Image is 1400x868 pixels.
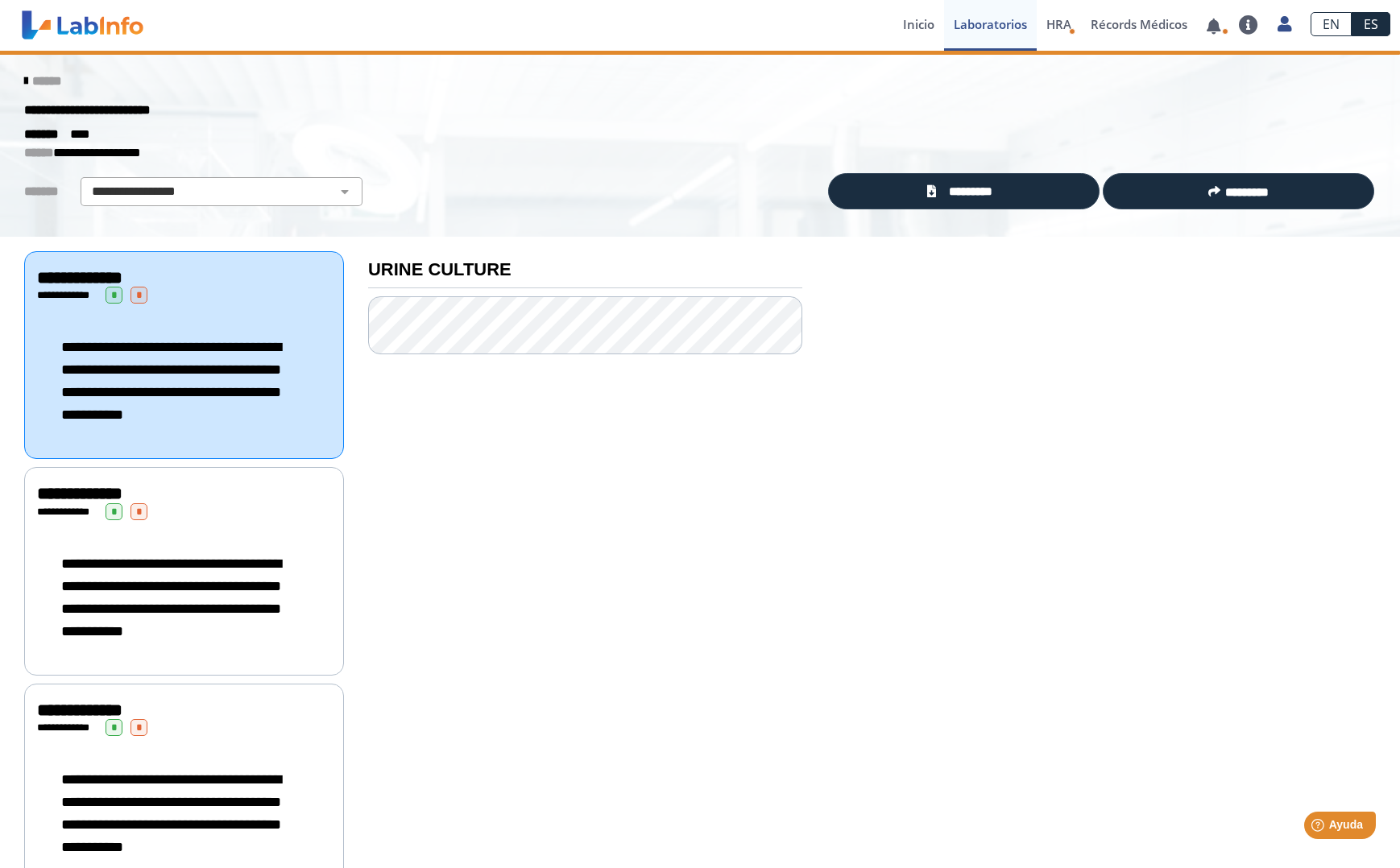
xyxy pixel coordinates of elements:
a: EN [1311,12,1352,36]
iframe: Help widget launcher [1257,805,1382,850]
a: ES [1352,12,1390,36]
span: HRA [1046,16,1071,32]
b: URINE CULTURE [368,259,512,279]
